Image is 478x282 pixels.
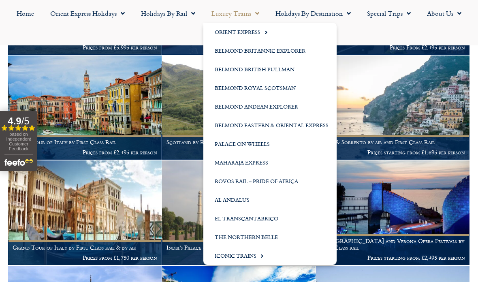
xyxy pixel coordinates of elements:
[203,135,337,153] a: Palace on Wheels
[203,97,337,116] a: Belmond Andean Explorer
[203,209,337,228] a: El Transcantabrico
[162,56,316,160] a: Scotland by Rail Prices from £1095 per person
[203,190,337,209] a: Al Andalus
[203,4,267,23] a: Luxury Trains
[9,4,42,23] a: Home
[359,4,419,23] a: Special Trips
[8,160,162,265] a: Grand Tour of Italy by First Class rail & by air Prices from £1,750 per person
[203,79,337,97] a: Belmond Royal Scotsman
[267,4,359,23] a: Holidays by Destination
[13,254,157,261] p: Prices from £1,750 per person
[316,160,470,265] a: [GEOGRAPHIC_DATA] and Verona Opera Festivals by First Class rail Prices starting from £2,495 per ...
[13,44,157,51] p: Prices from £5,995 per person
[4,4,474,41] nav: Menu
[42,4,133,23] a: Orient Express Holidays
[8,160,162,265] img: Thinking of a rail holiday to Venice
[203,60,337,79] a: Belmond British Pullman
[203,23,337,265] ul: Luxury Trains
[162,160,316,265] a: India’s Palace on Wheels – India’s Luxury Rail Holiday Prices starting from £4,450 per person
[13,149,157,156] p: Prices from £2,495 per person
[203,153,337,172] a: Maharaja Express
[320,254,465,261] p: Prices starting from £2,495 per person
[320,238,465,251] h1: [GEOGRAPHIC_DATA] and Verona Opera Festivals by First Class rail
[203,246,337,265] a: Iconic Trains
[166,44,311,51] p: Prices From £1,895 per person
[133,4,203,23] a: Holidays by Rail
[320,139,465,145] h1: Rome & Sorrento by air and First Class Rail
[166,244,311,251] h1: India’s Palace on Wheels – India’s Luxury Rail Holiday
[203,41,337,60] a: Belmond Britannic Explorer
[203,116,337,135] a: Belmond Eastern & Oriental Express
[419,4,469,23] a: About Us
[166,139,311,145] h1: Scotland by Rail
[203,23,337,41] a: Orient Express
[166,149,311,156] p: Prices from £1095 per person
[13,244,157,251] h1: Grand Tour of Italy by First Class rail & by air
[320,44,465,51] p: Prices From £2,495 per person
[203,228,337,246] a: The Northern Belle
[320,149,465,156] p: Prices starting from £1,695 per person
[13,139,157,145] h1: Grand Tour of Italy by First Class Rail
[316,56,470,160] a: Rome & Sorrento by air and First Class Rail Prices starting from £1,695 per person
[203,172,337,190] a: Rovos Rail – Pride of Africa
[166,254,311,261] p: Prices starting from £4,450 per person
[8,56,162,160] a: Grand Tour of Italy by First Class Rail Prices from £2,495 per person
